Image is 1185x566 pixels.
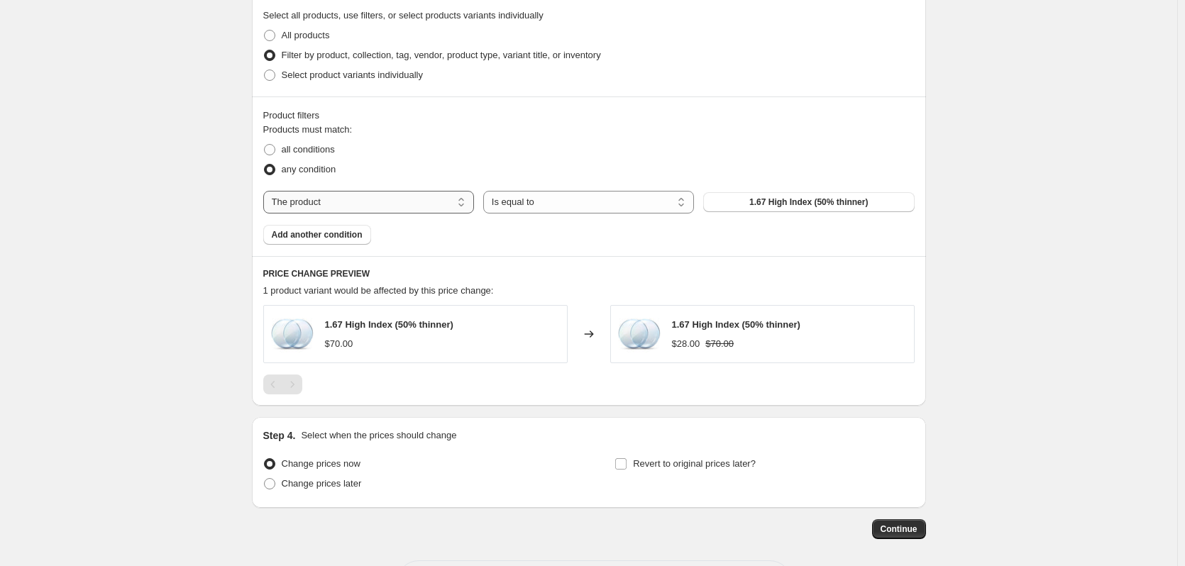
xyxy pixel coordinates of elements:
[263,225,371,245] button: Add another condition
[325,337,353,351] div: $70.00
[271,313,314,355] img: 18139a08-cf5_80x.jpg
[263,109,915,123] div: Product filters
[618,313,661,355] img: 18139a08-cf5_80x.jpg
[263,268,915,279] h6: PRICE CHANGE PREVIEW
[633,458,756,469] span: Revert to original prices later?
[282,478,362,489] span: Change prices later
[272,229,363,240] span: Add another condition
[263,285,494,296] span: 1 product variant would be affected by this price change:
[672,319,800,330] span: 1.67 High Index (50% thinner)
[282,164,336,174] span: any condition
[263,428,296,443] h2: Step 4.
[672,337,700,351] div: $28.00
[749,196,868,208] span: 1.67 High Index (50% thinner)
[872,519,926,539] button: Continue
[705,337,734,351] strike: $70.00
[282,50,601,60] span: Filter by product, collection, tag, vendor, product type, variant title, or inventory
[263,374,302,394] nav: Pagination
[282,458,360,469] span: Change prices now
[263,10,544,21] span: Select all products, use filters, or select products variants individually
[282,144,335,155] span: all conditions
[282,30,330,40] span: All products
[325,319,453,330] span: 1.67 High Index (50% thinner)
[703,192,914,212] button: 1.67 High Index (50% thinner)
[282,70,423,80] span: Select product variants individually
[881,523,917,535] span: Continue
[263,124,353,135] span: Products must match:
[301,428,456,443] p: Select when the prices should change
